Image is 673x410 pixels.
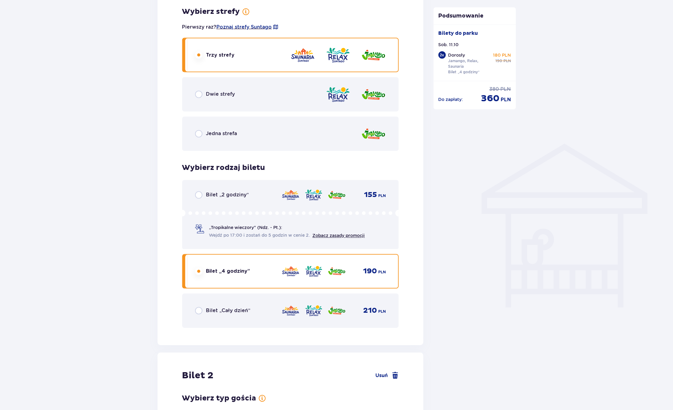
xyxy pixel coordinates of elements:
img: Relax [305,265,323,278]
img: Jamango [361,46,386,64]
span: PLN [378,309,386,315]
p: Bilet „4 godziny” [448,69,480,75]
div: 2 x [439,51,446,59]
img: Jamango [328,304,346,317]
span: 380 [490,86,499,93]
h3: Wybierz rodzaj biletu [182,163,265,173]
span: Bilet „2 godziny” [206,192,249,199]
p: Dorosły [448,52,465,58]
span: PLN [501,86,511,93]
span: PLN [504,58,511,64]
h3: Wybierz strefy [182,7,240,16]
p: Podsumowanie [434,12,516,20]
span: Bilet „Cały dzień” [206,307,250,314]
img: Jamango [328,265,346,278]
img: Relax [305,304,323,317]
span: Usuń [375,372,388,379]
span: 155 [364,191,377,200]
img: Saunaria [282,189,300,202]
p: Sob. 11.10 [439,42,459,48]
span: „Tropikalne wieczory" (Ndz. - Pt.): [209,225,282,231]
a: Poznaj strefy Suntago [217,24,272,30]
img: Saunaria [282,265,300,278]
img: Relax [326,86,351,103]
span: PLN [378,193,386,199]
img: Jamango [361,86,386,103]
span: PLN [378,270,386,275]
img: Saunaria [282,304,300,317]
span: Jedna strefa [206,131,237,137]
span: PLN [501,97,511,103]
span: 190 [363,267,377,276]
span: Trzy strefy [206,52,235,58]
h2: Bilet 2 [182,370,214,382]
p: Bilety do parku [439,30,478,37]
h3: Wybierz typ gościa [182,394,256,403]
span: Dwie strefy [206,91,235,98]
span: 360 [481,93,500,105]
img: Jamango [328,189,346,202]
span: 210 [363,306,377,316]
p: 180 PLN [493,52,511,58]
span: Bilet „4 godziny” [206,268,250,275]
p: Jamango, Relax, Saunaria [448,58,491,69]
span: 190 [496,58,503,64]
img: Relax [326,46,351,64]
a: Usuń [375,372,399,380]
p: Do zapłaty : [439,97,463,103]
img: Saunaria [290,46,315,64]
a: Zobacz zasady promocji [313,233,365,238]
img: Relax [305,189,323,202]
img: Jamango [361,125,386,143]
p: Pierwszy raz? [182,24,279,30]
span: Wejdź po 17:00 i zostań do 5 godzin w cenie 2. [209,232,310,239]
